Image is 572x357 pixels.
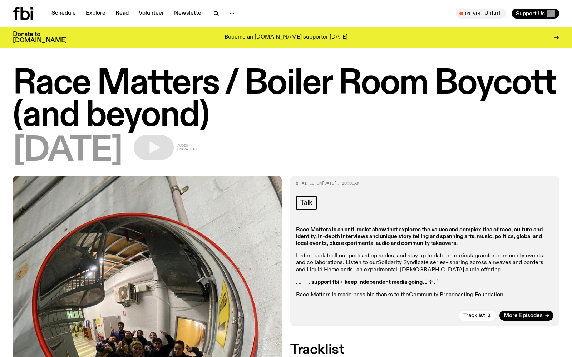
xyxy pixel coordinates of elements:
[337,180,359,186] span: , 10:00am
[47,9,80,19] a: Schedule
[134,9,168,19] a: Volunteer
[499,311,553,321] a: More Episodes
[463,253,488,259] a: instagram
[111,9,133,19] a: Read
[177,144,201,151] span: Audio unavailable
[322,180,337,186] span: [DATE]
[302,180,322,186] span: Aired on
[296,196,317,210] a: Talk
[300,199,312,207] span: Talk
[516,10,545,17] span: Support Us
[459,311,496,321] button: Tracklist
[296,279,553,286] p: . ݁₊ ⊹ . ݁
[13,135,122,167] span: [DATE]
[13,68,559,132] h1: Race Matters / Boiler Room Boycott (and beyond)
[332,253,394,259] a: all our podcast episodes
[409,292,503,298] a: Community Broadcasting Foundation
[307,267,353,273] a: Liquid Homelands
[311,280,423,285] a: support fbi + keep independent media going
[512,9,559,19] button: Support Us
[456,9,506,19] button: On AirUnfurl
[296,292,553,298] p: Race Matters is made possible thanks to the
[296,227,543,246] strong: Race Matters is an anti-racist show that explores the values and complexities of race, culture an...
[13,31,67,44] h3: Donate to [DOMAIN_NAME]
[225,34,347,41] p: Become an [DOMAIN_NAME] supporter [DATE]
[463,313,485,318] span: Tracklist
[82,9,110,19] a: Explore
[296,253,553,273] p: Listen back to , and stay up to date on our for community events and collaborations. Listen to ou...
[504,313,543,318] span: More Episodes
[290,343,559,356] h2: Tracklist
[170,9,208,19] a: Newsletter
[378,260,446,266] a: Solidarity Syndicate series
[423,280,437,285] strong: . ݁₊ ⊹ . ݁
